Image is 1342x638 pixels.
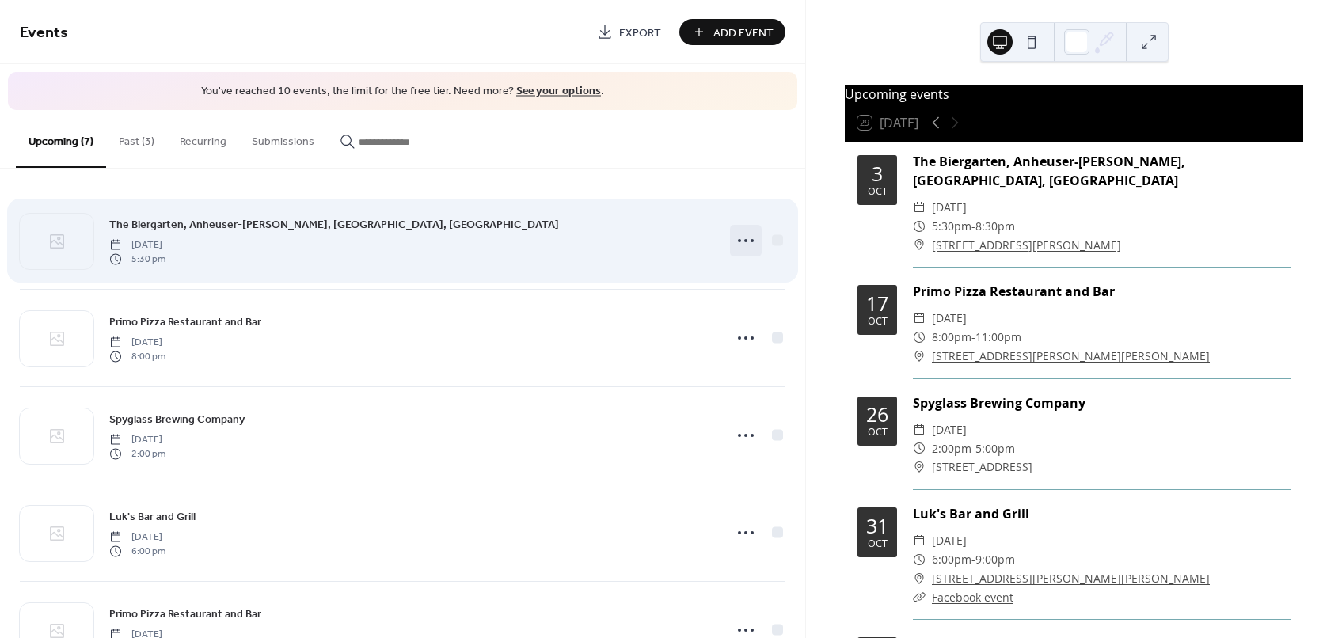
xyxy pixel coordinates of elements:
a: [STREET_ADDRESS][PERSON_NAME][PERSON_NAME] [932,569,1210,588]
div: ​ [913,569,926,588]
span: [DATE] [109,432,165,446]
a: [STREET_ADDRESS][PERSON_NAME][PERSON_NAME] [932,347,1210,366]
a: [STREET_ADDRESS] [932,458,1032,477]
div: ​ [913,550,926,569]
a: Primo Pizza Restaurant and Bar [109,313,261,331]
span: - [971,217,975,236]
div: Spyglass Brewing Company [913,393,1291,412]
span: - [971,550,975,569]
span: 8:00pm [932,328,971,347]
div: Oct [868,187,888,197]
div: 17 [866,294,888,313]
a: Luk's Bar and Grill [913,505,1029,522]
span: [DATE] [932,198,967,217]
button: Submissions [239,110,327,166]
div: ​ [913,420,926,439]
span: 5:00pm [975,439,1015,458]
span: Events [20,17,68,48]
a: Export [585,19,673,45]
span: Primo Pizza Restaurant and Bar [109,313,261,330]
span: - [971,439,975,458]
div: ​ [913,328,926,347]
button: Past (3) [106,110,167,166]
a: Spyglass Brewing Company [109,410,245,428]
div: ​ [913,458,926,477]
button: Recurring [167,110,239,166]
div: ​ [913,347,926,366]
span: Spyglass Brewing Company [109,411,245,427]
a: [STREET_ADDRESS][PERSON_NAME] [932,236,1121,255]
span: 9:00pm [975,550,1015,569]
span: [DATE] [109,335,165,349]
span: [DATE] [932,309,967,328]
a: Primo Pizza Restaurant and Bar [109,605,261,623]
div: ​ [913,531,926,550]
div: 31 [866,516,888,536]
span: 6:00pm [932,550,971,569]
span: [DATE] [932,420,967,439]
span: 5:30pm [932,217,971,236]
div: ​ [913,236,926,255]
div: The Biergarten, Anheuser-[PERSON_NAME], [GEOGRAPHIC_DATA], [GEOGRAPHIC_DATA] [913,152,1291,190]
span: 8:30pm [975,217,1015,236]
div: Primo Pizza Restaurant and Bar [913,282,1291,301]
div: ​ [913,309,926,328]
span: 8:00 pm [109,350,165,364]
span: Primo Pizza Restaurant and Bar [109,606,261,622]
span: 6:00 pm [109,545,165,559]
a: See your options [516,81,601,102]
div: Oct [868,317,888,327]
span: 11:00pm [975,328,1021,347]
div: 26 [866,404,888,424]
span: [DATE] [932,531,967,550]
div: Upcoming events [845,85,1303,104]
span: The Biergarten, Anheuser-[PERSON_NAME], [GEOGRAPHIC_DATA], [GEOGRAPHIC_DATA] [109,216,559,233]
span: 5:30 pm [109,253,165,267]
div: ​ [913,439,926,458]
span: Luk's Bar and Grill [109,508,196,525]
span: 2:00pm [932,439,971,458]
span: [DATE] [109,530,165,544]
div: ​ [913,588,926,607]
span: [DATE] [109,237,165,252]
span: 2:00 pm [109,447,165,461]
span: You've reached 10 events, the limit for the free tier. Need more? . [24,84,781,100]
div: Oct [868,427,888,438]
span: - [971,328,975,347]
div: ​ [913,198,926,217]
div: 3 [872,164,883,184]
span: Export [619,25,661,41]
a: Facebook event [932,590,1013,605]
div: Oct [868,539,888,549]
a: The Biergarten, Anheuser-[PERSON_NAME], [GEOGRAPHIC_DATA], [GEOGRAPHIC_DATA] [109,215,559,234]
button: Upcoming (7) [16,110,106,168]
a: Luk's Bar and Grill [109,507,196,526]
div: ​ [913,217,926,236]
